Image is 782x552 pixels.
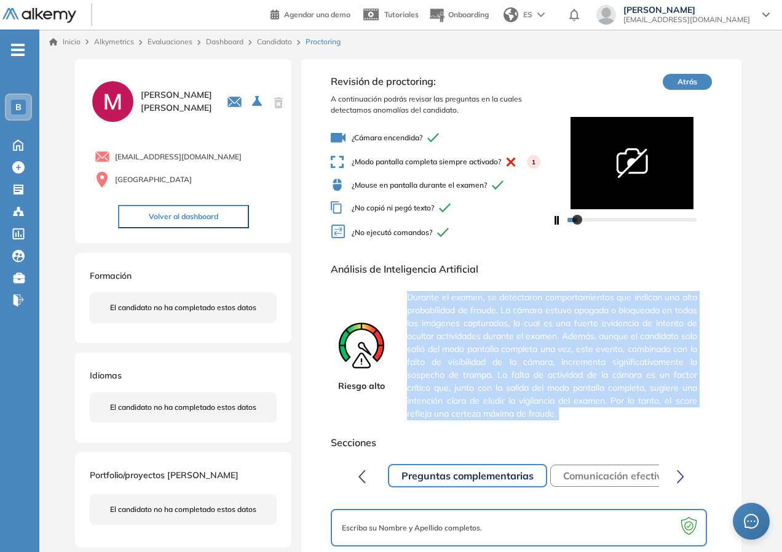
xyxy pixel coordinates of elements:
span: Durante el examen, se detectaron comportamientos que indican una alta probabilidad de fraude. La ... [407,286,697,425]
span: [PERSON_NAME] [PERSON_NAME] [141,89,212,114]
span: message [744,514,759,529]
span: ¿Cámara encendida? [331,130,551,145]
img: arrow [537,12,545,17]
span: Riesgo alto [338,380,385,393]
span: El candidato no ha completado estos datos [110,402,256,413]
a: Inicio [49,36,81,47]
img: world [504,7,518,22]
i: - [11,49,25,51]
button: Onboarding [429,2,489,28]
span: Idiomas [90,370,122,381]
span: Análisis de Inteligencia Artificial [331,262,711,276]
span: Escriba su Nombre y Apellido completos. [342,522,482,534]
span: Alkymetrics [94,37,134,46]
span: A continuación podrás revisar las preguntas en la cuales detectamos anomalías del candidato. [331,94,551,116]
span: Secciones [331,435,711,450]
button: Atrás [663,74,712,90]
a: Candidato [257,37,292,46]
span: Proctoring [306,36,341,47]
span: ¿No copió ni pegó texto? [331,201,551,214]
button: Comunicación efectiva | Banco Provincia [550,465,765,487]
span: Onboarding [448,10,489,19]
span: El candidato no ha completado estos datos [110,504,256,515]
span: B [15,102,22,112]
img: Logo [2,8,76,23]
span: ¿Modo pantalla completa siempre activado? [331,155,551,169]
span: [EMAIL_ADDRESS][DOMAIN_NAME] [623,15,750,25]
img: PROFILE_MENU_LOGO_USER [90,79,135,124]
button: Preguntas complementarias [388,464,547,487]
span: [GEOGRAPHIC_DATA] [115,174,192,185]
span: Revisión de proctoring: [331,74,551,89]
span: [PERSON_NAME] [623,5,750,15]
a: Dashboard [206,37,243,46]
span: Portfolio/proyectos [PERSON_NAME] [90,470,239,481]
span: Formación [90,270,132,281]
span: [EMAIL_ADDRESS][DOMAIN_NAME] [115,151,242,162]
span: ¿Mouse en pantalla durante el examen? [331,178,551,191]
span: Agendar una demo [284,10,350,19]
span: El candidato no ha completado estos datos [110,302,256,313]
a: Evaluaciones [148,37,192,46]
span: Tutoriales [384,10,419,19]
span: ¿No ejecutó comandos? [331,224,551,242]
div: 1 [527,155,540,169]
a: Agendar una demo [271,6,350,21]
span: ES [523,9,532,20]
button: Seleccione la evaluación activa [247,90,269,113]
button: Volver al dashboard [118,205,249,228]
